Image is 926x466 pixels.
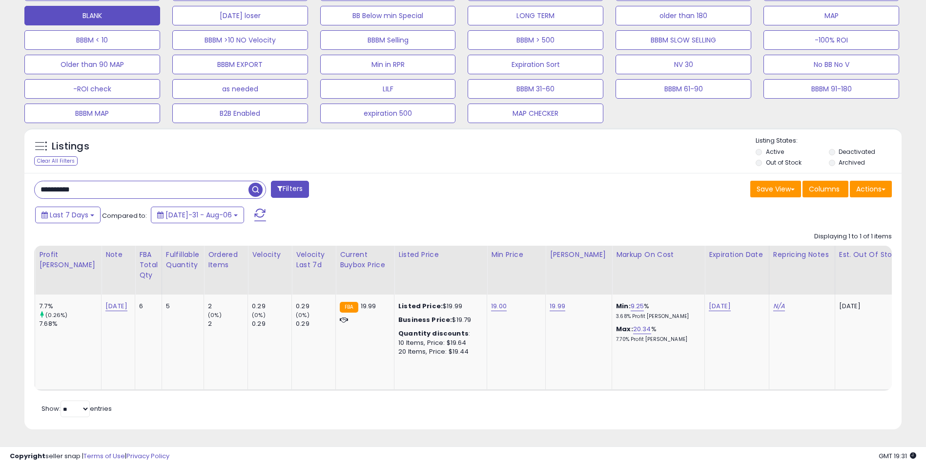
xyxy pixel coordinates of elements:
[126,451,169,461] a: Privacy Policy
[252,302,291,311] div: 0.29
[296,319,335,328] div: 0.29
[208,311,222,319] small: (0%)
[208,250,244,270] div: Ordered Items
[616,302,697,320] div: %
[773,301,785,311] a: N/A
[39,302,101,311] div: 7.7%
[172,6,308,25] button: [DATE] loser
[763,79,899,99] button: BBBM 91-180
[550,250,608,260] div: [PERSON_NAME]
[296,311,309,319] small: (0%)
[398,329,469,338] b: Quantity discounts
[839,148,875,156] label: Deactivated
[83,451,125,461] a: Terms of Use
[172,79,308,99] button: as needed
[773,250,831,260] div: Repricing Notes
[550,301,565,311] a: 19.99
[34,156,78,166] div: Clear All Filters
[10,452,169,461] div: seller snap | |
[616,325,697,343] div: %
[172,30,308,50] button: BBBM >10 NO Velocity
[105,250,131,260] div: Note
[756,136,902,146] p: Listing States:
[803,181,848,197] button: Columns
[763,6,899,25] button: MAP
[633,324,651,334] a: 20.34
[616,313,697,320] p: 3.68% Profit [PERSON_NAME]
[398,316,479,324] div: $19.79
[24,30,160,50] button: BBBM < 10
[468,6,603,25] button: LONG TERM
[616,250,700,260] div: Markup on Cost
[468,30,603,50] button: BBBM > 500
[166,250,200,270] div: Fulfillable Quantity
[24,79,160,99] button: -ROI check
[252,250,288,260] div: Velocity
[616,55,751,74] button: NV 30
[468,79,603,99] button: BBBM 31-60
[24,6,160,25] button: BLANK
[705,246,769,295] th: CSV column name: cust_attr_2_Expiration Date
[340,302,358,313] small: FBA
[398,347,479,356] div: 20 Items, Price: $19.44
[616,336,697,343] p: 7.70% Profit [PERSON_NAME]
[105,301,127,311] a: [DATE]
[166,302,196,311] div: 5
[320,30,456,50] button: BBBM Selling
[45,311,67,319] small: (0.26%)
[491,301,507,311] a: 19.00
[839,302,925,311] p: [DATE]
[320,79,456,99] button: LILF
[35,207,101,223] button: Last 7 Days
[10,451,45,461] strong: Copyright
[879,451,916,461] span: 2025-08-14 19:31 GMT
[208,319,247,328] div: 2
[172,104,308,123] button: B2B Enabled
[491,250,541,260] div: Min Price
[39,319,101,328] div: 7.68%
[709,301,731,311] a: [DATE]
[398,315,452,324] b: Business Price:
[52,140,89,153] h5: Listings
[296,302,335,311] div: 0.29
[766,158,802,167] label: Out of Stock
[139,250,158,280] div: FBA Total Qty
[296,250,331,270] div: Velocity Last 7d
[252,319,291,328] div: 0.29
[616,6,751,25] button: older than 180
[468,104,603,123] button: MAP CHECKER
[709,250,765,260] div: Expiration Date
[208,302,247,311] div: 2
[616,324,633,334] b: Max:
[271,181,309,198] button: Filters
[468,55,603,74] button: Expiration Sort
[631,301,644,311] a: 9.25
[750,181,801,197] button: Save View
[398,339,479,347] div: 10 Items, Price: $19.64
[320,6,456,25] button: BB Below min Special
[616,30,751,50] button: BBBM SLOW SELLING
[809,184,840,194] span: Columns
[24,55,160,74] button: Older than 90 MAP
[763,30,899,50] button: -100% ROI
[252,311,266,319] small: (0%)
[320,55,456,74] button: Min in RPR
[398,250,483,260] div: Listed Price
[320,104,456,123] button: expiration 500
[102,211,147,220] span: Compared to:
[398,302,479,311] div: $19.99
[766,148,784,156] label: Active
[850,181,892,197] button: Actions
[769,246,835,295] th: CSV column name: cust_attr_3_Repricing Notes
[839,158,865,167] label: Archived
[41,404,112,413] span: Show: entries
[24,104,160,123] button: BBBM MAP
[814,232,892,241] div: Displaying 1 to 1 of 1 items
[172,55,308,74] button: BBBM EXPORT
[612,246,705,295] th: The percentage added to the cost of goods (COGS) that forms the calculator for Min & Max prices.
[165,210,232,220] span: [DATE]-31 - Aug-06
[398,301,443,311] b: Listed Price:
[151,207,244,223] button: [DATE]-31 - Aug-06
[340,250,390,270] div: Current Buybox Price
[616,301,631,311] b: Min:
